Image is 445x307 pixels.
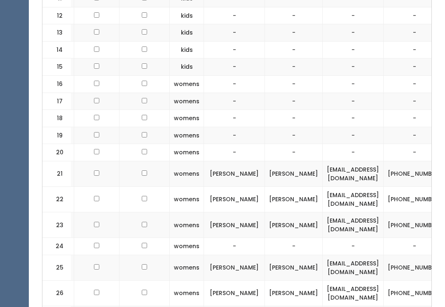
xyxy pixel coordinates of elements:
td: 13 [42,24,71,42]
td: - [204,93,265,110]
td: 22 [42,187,71,212]
td: [PERSON_NAME] [204,161,265,186]
td: kids [170,58,204,76]
td: 17 [42,93,71,110]
td: - [204,24,265,42]
td: - [323,41,384,58]
td: womens [170,161,204,186]
td: 23 [42,212,71,238]
td: 15 [42,58,71,76]
td: 19 [42,127,71,144]
td: - [323,7,384,24]
td: - [204,7,265,24]
td: - [323,144,384,161]
td: - [265,76,323,93]
td: womens [170,187,204,212]
td: [PERSON_NAME] [265,161,323,186]
td: - [265,58,323,76]
td: - [265,24,323,42]
td: [EMAIL_ADDRESS][DOMAIN_NAME] [323,212,384,238]
td: [EMAIL_ADDRESS][DOMAIN_NAME] [323,161,384,186]
td: - [265,110,323,127]
td: kids [170,41,204,58]
td: womens [170,76,204,93]
td: 16 [42,76,71,93]
td: - [265,7,323,24]
td: womens [170,238,204,255]
td: 21 [42,161,71,186]
td: 18 [42,110,71,127]
td: - [265,144,323,161]
td: [EMAIL_ADDRESS][DOMAIN_NAME] [323,281,384,306]
td: 25 [42,255,71,280]
td: - [265,93,323,110]
td: [EMAIL_ADDRESS][DOMAIN_NAME] [323,255,384,280]
td: - [265,238,323,255]
td: womens [170,281,204,306]
td: [EMAIL_ADDRESS][DOMAIN_NAME] [323,187,384,212]
td: womens [170,110,204,127]
td: - [323,76,384,93]
td: [PERSON_NAME] [204,255,265,280]
td: 26 [42,281,71,306]
td: 14 [42,41,71,58]
td: - [265,41,323,58]
td: - [323,238,384,255]
td: womens [170,127,204,144]
td: - [323,58,384,76]
td: [PERSON_NAME] [204,281,265,306]
td: [PERSON_NAME] [265,187,323,212]
td: womens [170,144,204,161]
td: 24 [42,238,71,255]
td: womens [170,212,204,238]
td: - [204,58,265,76]
td: - [323,24,384,42]
td: - [323,110,384,127]
td: - [323,127,384,144]
td: kids [170,7,204,24]
td: - [204,76,265,93]
td: womens [170,255,204,280]
td: kids [170,24,204,42]
td: womens [170,93,204,110]
td: 20 [42,144,71,161]
td: [PERSON_NAME] [204,187,265,212]
td: 12 [42,7,71,24]
td: - [204,238,265,255]
td: - [323,93,384,110]
td: - [265,127,323,144]
td: [PERSON_NAME] [204,212,265,238]
td: [PERSON_NAME] [265,255,323,280]
td: [PERSON_NAME] [265,212,323,238]
td: - [204,144,265,161]
td: [PERSON_NAME] [265,281,323,306]
td: - [204,110,265,127]
td: - [204,127,265,144]
td: - [204,41,265,58]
